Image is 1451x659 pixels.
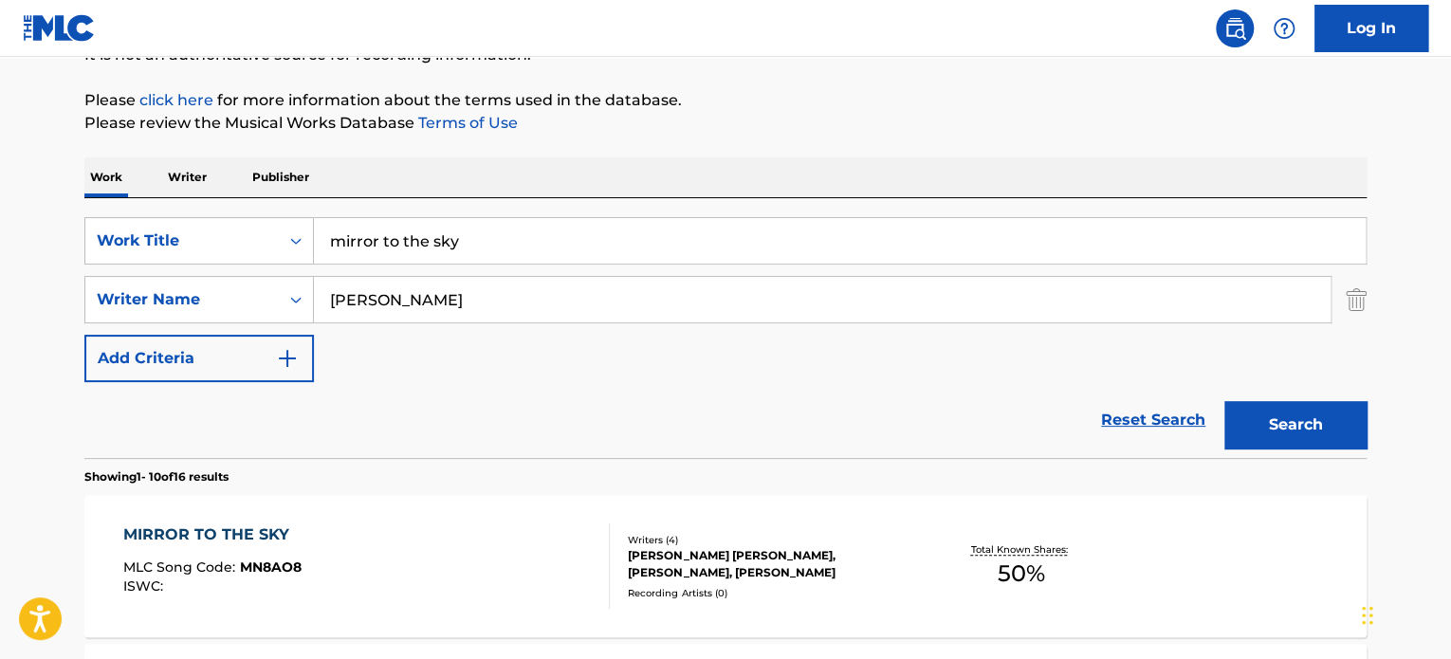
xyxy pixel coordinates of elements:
div: Writers ( 4 ) [628,533,914,547]
span: MN8AO8 [240,558,302,576]
p: Publisher [247,157,315,197]
a: Reset Search [1092,399,1215,441]
img: help [1273,17,1295,40]
p: Writer [162,157,212,197]
div: MIRROR TO THE SKY [123,523,302,546]
a: click here [139,91,213,109]
span: ISWC : [123,577,168,595]
div: Help [1265,9,1303,47]
a: Public Search [1216,9,1254,47]
iframe: Chat Widget [1356,568,1451,659]
p: Work [84,157,128,197]
div: Drag [1362,587,1373,644]
button: Search [1224,401,1367,448]
a: Terms of Use [414,114,518,132]
img: 9d2ae6d4665cec9f34b9.svg [276,347,299,370]
div: Recording Artists ( 0 ) [628,586,914,600]
form: Search Form [84,217,1367,458]
div: Writer Name [97,288,267,311]
p: Total Known Shares: [970,542,1072,557]
p: Please for more information about the terms used in the database. [84,89,1367,112]
div: [PERSON_NAME] [PERSON_NAME], [PERSON_NAME], [PERSON_NAME] [628,547,914,581]
a: MIRROR TO THE SKYMLC Song Code:MN8AO8ISWC:Writers (4)[PERSON_NAME] [PERSON_NAME], [PERSON_NAME], ... [84,495,1367,637]
img: Delete Criterion [1346,276,1367,323]
img: MLC Logo [23,14,96,42]
span: 50 % [998,557,1045,591]
img: search [1223,17,1246,40]
span: MLC Song Code : [123,558,240,576]
p: Please review the Musical Works Database [84,112,1367,135]
button: Add Criteria [84,335,314,382]
a: Log In [1314,5,1428,52]
div: Work Title [97,229,267,252]
p: Showing 1 - 10 of 16 results [84,468,229,485]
